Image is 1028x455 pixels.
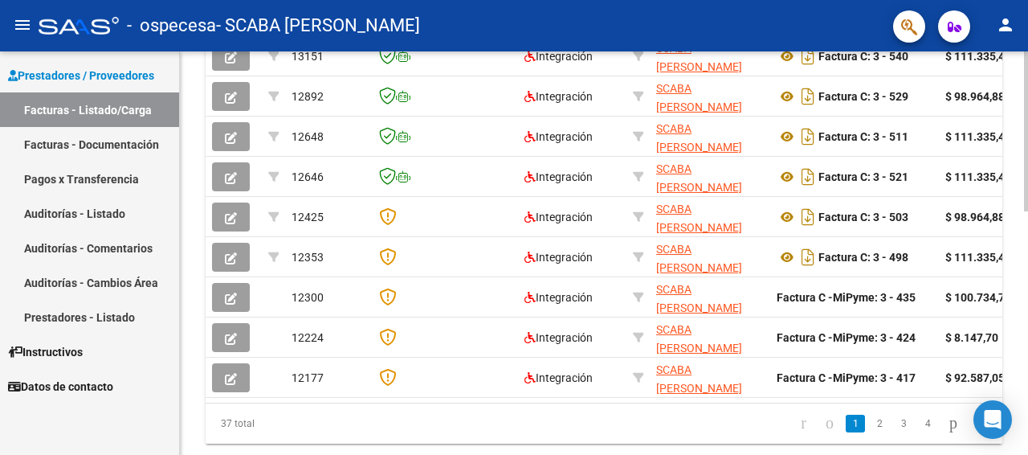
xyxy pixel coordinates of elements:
[292,371,324,384] span: 12177
[867,410,891,437] li: page 2
[524,331,593,344] span: Integración
[656,240,764,274] div: 27141381402
[945,90,1005,103] strong: $ 98.964,88
[524,291,593,304] span: Integración
[894,415,913,432] a: 3
[793,415,814,432] a: go to first page
[656,323,742,355] span: SCABA [PERSON_NAME]
[777,331,916,344] strong: Factura C -MiPyme: 3 - 424
[945,130,1011,143] strong: $ 111.335,49
[656,160,764,194] div: 27141381402
[973,400,1012,439] div: Open Intercom Messenger
[292,130,324,143] span: 12648
[918,415,937,432] a: 4
[8,67,154,84] span: Prestadores / Proveedores
[292,50,324,63] span: 13151
[656,80,764,113] div: 27141381402
[524,371,593,384] span: Integración
[206,404,362,444] div: 37 total
[996,15,1015,35] mat-icon: person
[524,251,593,264] span: Integración
[945,251,1011,264] strong: $ 111.335,49
[798,244,818,270] i: Descargar documento
[870,415,889,432] a: 2
[292,251,324,264] span: 12353
[524,90,593,103] span: Integración
[818,130,908,143] strong: Factura C: 3 - 511
[524,170,593,183] span: Integración
[656,361,764,395] div: 27141381402
[292,291,324,304] span: 12300
[945,331,998,344] strong: $ 8.147,70
[524,130,593,143] span: Integración
[945,371,1005,384] strong: $ 92.587,05
[292,90,324,103] span: 12892
[656,200,764,234] div: 27141381402
[656,243,742,274] span: SCABA [PERSON_NAME]
[656,363,742,395] span: SCABA [PERSON_NAME]
[891,410,916,437] li: page 3
[818,90,908,103] strong: Factura C: 3 - 529
[798,43,818,69] i: Descargar documento
[656,120,764,154] div: 27141381402
[127,8,216,43] span: - ospecesa
[798,124,818,150] i: Descargar documento
[945,50,1011,63] strong: $ 111.335,49
[524,50,593,63] span: Integración
[818,170,908,183] strong: Factura C: 3 - 521
[656,122,742,154] span: SCABA [PERSON_NAME]
[818,211,908,223] strong: Factura C: 3 - 503
[656,162,742,194] span: SCABA [PERSON_NAME]
[818,415,841,432] a: go to previous page
[656,281,764,314] div: 27141381402
[942,415,965,432] a: go to next page
[524,211,593,223] span: Integración
[656,321,764,355] div: 27141381402
[798,164,818,190] i: Descargar documento
[13,15,32,35] mat-icon: menu
[777,371,916,384] strong: Factura C -MiPyme: 3 - 417
[656,203,742,234] span: SCABA [PERSON_NAME]
[656,283,742,314] span: SCABA [PERSON_NAME]
[945,211,1005,223] strong: $ 98.964,88
[818,251,908,264] strong: Factura C: 3 - 498
[843,410,867,437] li: page 1
[656,82,742,113] span: SCABA [PERSON_NAME]
[216,8,420,43] span: - SCABA [PERSON_NAME]
[798,84,818,109] i: Descargar documento
[798,204,818,230] i: Descargar documento
[777,291,916,304] strong: Factura C -MiPyme: 3 - 435
[945,291,1011,304] strong: $ 100.734,75
[656,39,764,73] div: 27141381402
[846,415,865,432] a: 1
[292,211,324,223] span: 12425
[8,378,113,396] span: Datos de contacto
[8,343,83,361] span: Instructivos
[945,170,1011,183] strong: $ 111.335,49
[969,415,992,432] a: go to last page
[916,410,940,437] li: page 4
[292,331,324,344] span: 12224
[292,170,324,183] span: 12646
[818,50,908,63] strong: Factura C: 3 - 540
